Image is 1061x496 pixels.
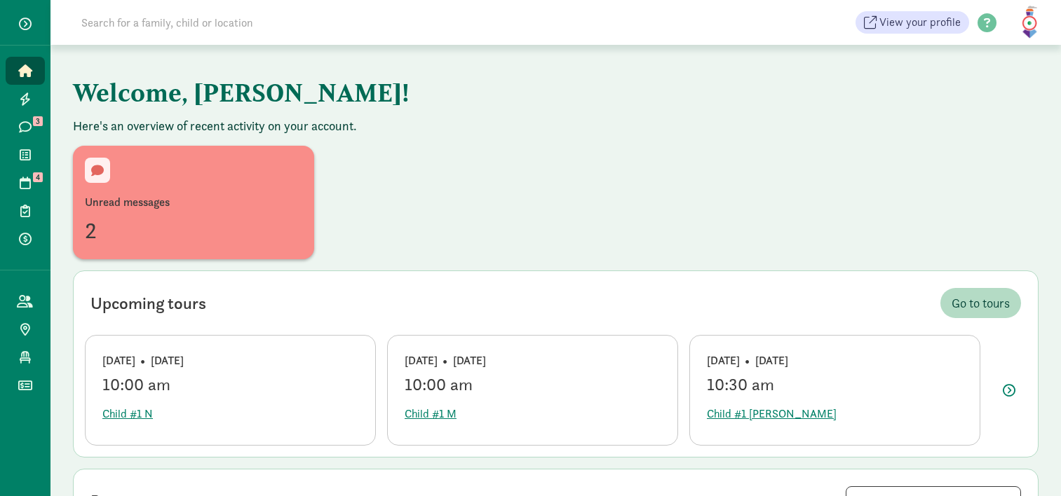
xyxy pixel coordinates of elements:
span: Child #1 N [102,406,153,422]
input: Search for a family, child or location [73,8,466,36]
h1: Welcome, [PERSON_NAME]! [73,67,767,118]
a: 4 [6,169,45,197]
span: 3 [33,116,43,126]
div: Unread messages [85,194,302,211]
span: 4 [33,172,43,182]
a: View your profile [856,11,969,34]
span: View your profile [879,14,961,31]
div: 2 [85,214,302,247]
div: [DATE] • [DATE] [405,352,661,369]
span: Go to tours [952,294,1010,312]
iframe: Chat Widget [991,429,1061,496]
button: Child #1 N [102,400,153,428]
a: Unread messages2 [73,146,314,259]
span: Child #1 [PERSON_NAME] [707,406,837,422]
span: Child #1 M [405,406,457,422]
button: Child #1 [PERSON_NAME] [707,400,837,428]
div: 10:00 am [405,375,661,394]
div: [DATE] • [DATE] [102,352,358,369]
a: Go to tours [940,288,1021,318]
div: Upcoming tours [90,291,206,316]
div: 10:00 am [102,375,358,394]
div: [DATE] • [DATE] [707,352,963,369]
a: 3 [6,113,45,141]
div: 10:30 am [707,375,963,394]
p: Here's an overview of recent activity on your account. [73,118,1039,135]
button: Child #1 M [405,400,457,428]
